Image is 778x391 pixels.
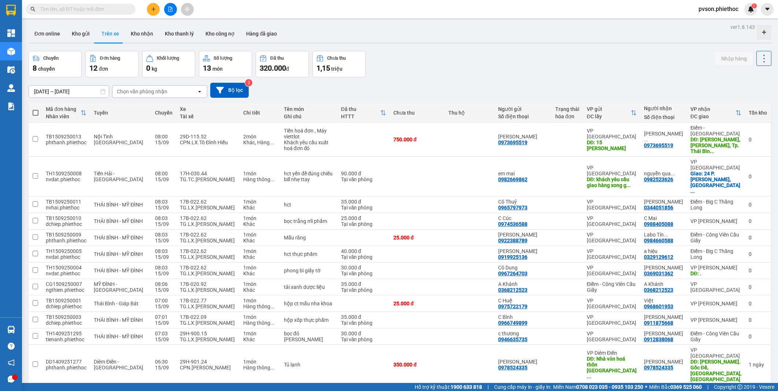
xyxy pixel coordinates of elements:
[151,7,156,12] span: plus
[284,218,334,224] div: bọc trắng mĩ phẩm
[243,134,277,139] div: 2 món
[644,248,683,254] div: a hiệu
[644,171,683,176] div: nguyễn quang anh
[498,139,527,145] div: 0973695519
[341,271,386,276] div: Tại văn phòng
[690,317,741,323] div: VP [PERSON_NAME]
[749,301,767,306] div: 0
[498,232,548,238] div: Anh Linh
[587,165,637,176] div: VP [GEOGRAPHIC_DATA]
[587,176,637,188] div: DĐ: khách yêu cầu giao hàng xong gọi lại cho khách
[260,64,286,72] span: 320.000
[644,287,673,293] div: 0368212523
[89,64,97,72] span: 12
[498,215,548,221] div: C Cúc
[498,314,548,320] div: C Bình
[498,205,527,211] div: 0965797973
[644,215,683,221] div: C Mai
[687,103,745,123] th: Toggle SortBy
[555,106,579,112] div: Trạng thái
[393,235,441,241] div: 25.000 đ
[46,254,86,260] div: nvdat.phiethoc
[99,66,108,72] span: đơn
[180,232,236,238] div: 17B-022.62
[341,281,386,287] div: 35.000 đ
[7,103,15,110] img: solution-icon
[270,56,284,61] div: Đã thu
[7,66,15,74] img: warehouse-icon
[46,134,86,139] div: TB1509250013
[644,271,673,276] div: 0369031362
[42,103,90,123] th: Toggle SortBy
[243,265,277,271] div: 1 món
[180,298,236,304] div: 17B-022.77
[46,171,86,176] div: TH1509250008
[100,56,120,61] div: Đơn hàng
[498,199,548,205] div: Cô Thuỷ
[180,199,236,205] div: 17B-022.62
[341,331,386,336] div: 30.000 đ
[341,215,386,221] div: 25.000 đ
[155,304,173,309] div: 15/09
[752,3,757,8] sup: 1
[180,287,236,293] div: TG.LX.[PERSON_NAME]
[587,314,637,326] div: VP [GEOGRAPHIC_DATA]
[256,51,309,77] button: Đã thu320.000đ
[644,199,683,205] div: Anh Vương
[180,139,236,145] div: CPN.LX.Tô Đình Hiếu
[644,314,683,320] div: C Ngọc
[164,3,177,16] button: file-add
[46,221,86,227] div: dchiep.phiethoc
[46,281,86,287] div: CG1509250007
[498,320,527,326] div: 0966749899
[284,284,334,290] div: tải xanh dược liệu
[393,137,441,142] div: 750.000 đ
[33,64,37,72] span: 8
[498,176,527,182] div: 0982669862
[393,110,441,116] div: Chưa thu
[498,134,548,139] div: Anh Duy Thanh
[498,304,527,309] div: 0975722179
[155,171,173,176] div: 08:00
[29,51,82,77] button: Chuyến8chuyến
[498,331,548,336] div: c thương
[690,199,741,211] div: Điểm - Big C Thăng Long
[155,254,173,260] div: 15/09
[180,320,236,326] div: TG.LX.[PERSON_NAME]
[155,199,173,205] div: 08:03
[94,171,143,182] span: Tiền Hải - [GEOGRAPHIC_DATA]
[587,113,631,119] div: ĐC lấy
[331,66,342,72] span: triệu
[243,199,277,205] div: 1 món
[180,331,236,336] div: 29H-900.15
[155,248,173,254] div: 08:03
[40,5,127,13] input: Tìm tên, số ĐT hoặc mã đơn
[243,215,277,221] div: 1 món
[94,317,143,323] span: THÁI BÌNH - MỸ ĐÌNH
[180,265,236,271] div: 17B-022.62
[155,215,173,221] div: 08:03
[155,271,173,276] div: 15/09
[587,215,637,227] div: VP [GEOGRAPHIC_DATA]
[94,235,143,241] span: THÁI BÌNH - MỸ ĐÌNH
[587,139,637,151] div: DĐ: 15 Đỗ Lý Khiêm
[587,128,637,139] div: VP [GEOGRAPHIC_DATA]
[284,251,334,257] div: hct thực phẩm
[7,84,15,92] img: warehouse-icon
[757,25,771,40] div: Tạo kho hàng mới
[690,248,741,260] div: Điểm - Big C Thăng Long
[155,176,173,182] div: 15/09
[46,271,86,276] div: nvdat.phiethoc
[125,25,159,42] button: Kho nhận
[46,265,86,271] div: TH1509250004
[157,56,179,61] div: Khối lượng
[644,331,683,336] div: KIM ANH
[749,268,767,273] div: 0
[690,188,695,194] span: ...
[748,6,754,12] img: icon-new-feature
[284,317,334,323] div: hộp xốp thực phẩm
[243,320,277,326] div: Hàng thông thường
[690,106,736,112] div: VP nhận
[690,137,741,154] div: DĐ: Khê Kiều, Minh Khai, Tp. Thái Bình, Thái Bình, Việt Nam
[152,66,157,72] span: kg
